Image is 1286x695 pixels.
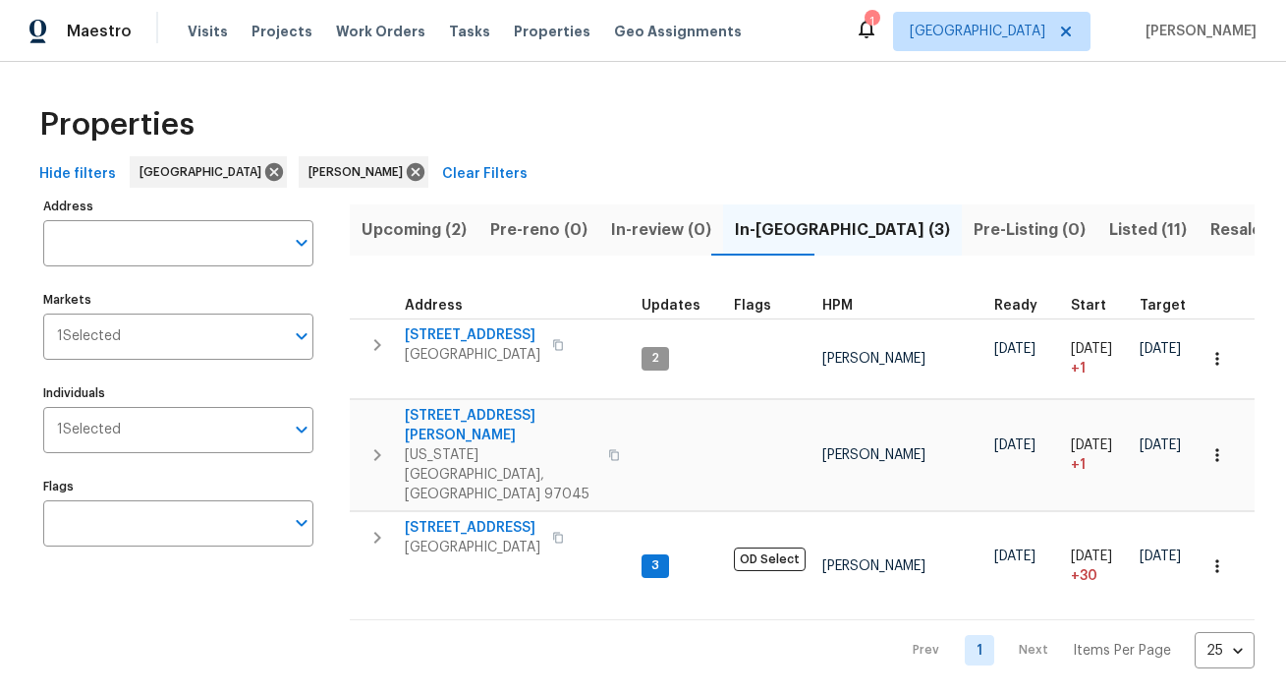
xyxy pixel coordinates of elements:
[43,387,313,399] label: Individuals
[31,156,124,193] button: Hide filters
[822,299,853,313] span: HPM
[1071,359,1086,378] span: + 1
[362,216,467,244] span: Upcoming (2)
[405,299,463,313] span: Address
[67,22,132,41] span: Maestro
[1063,512,1132,620] td: Project started 30 days late
[288,416,315,443] button: Open
[1140,299,1186,313] span: Target
[974,216,1086,244] span: Pre-Listing (0)
[1140,550,1181,563] span: [DATE]
[965,635,994,666] a: Goto page 1
[611,216,711,244] span: In-review (0)
[405,518,540,538] span: [STREET_ADDRESS]
[288,229,315,257] button: Open
[1071,299,1106,313] span: Start
[1140,438,1181,452] span: [DATE]
[336,22,425,41] span: Work Orders
[822,559,925,573] span: [PERSON_NAME]
[288,322,315,350] button: Open
[614,22,742,41] span: Geo Assignments
[643,557,667,574] span: 3
[43,294,313,306] label: Markets
[994,299,1055,313] div: Earliest renovation start date (first business day after COE or Checkout)
[734,548,806,571] span: OD Select
[642,299,700,313] span: Updates
[1071,438,1112,452] span: [DATE]
[442,162,528,187] span: Clear Filters
[434,156,535,193] button: Clear Filters
[140,162,269,182] span: [GEOGRAPHIC_DATA]
[1195,625,1255,676] div: 25
[405,325,540,345] span: [STREET_ADDRESS]
[1071,342,1112,356] span: [DATE]
[894,632,1255,668] nav: Pagination Navigation
[1140,299,1203,313] div: Target renovation project end date
[1073,641,1171,661] p: Items Per Page
[39,115,195,135] span: Properties
[130,156,287,188] div: [GEOGRAPHIC_DATA]
[57,328,121,345] span: 1 Selected
[994,342,1035,356] span: [DATE]
[822,352,925,366] span: [PERSON_NAME]
[994,438,1035,452] span: [DATE]
[405,406,596,445] span: [STREET_ADDRESS][PERSON_NAME]
[405,538,540,557] span: [GEOGRAPHIC_DATA]
[1071,455,1086,475] span: + 1
[43,201,313,212] label: Address
[405,345,540,365] span: [GEOGRAPHIC_DATA]
[1063,319,1132,399] td: Project started 1 days late
[252,22,312,41] span: Projects
[643,350,667,367] span: 2
[994,550,1035,563] span: [DATE]
[865,12,878,31] div: 1
[514,22,590,41] span: Properties
[1071,566,1097,586] span: + 30
[910,22,1045,41] span: [GEOGRAPHIC_DATA]
[288,509,315,537] button: Open
[490,216,587,244] span: Pre-reno (0)
[735,216,950,244] span: In-[GEOGRAPHIC_DATA] (3)
[39,162,116,187] span: Hide filters
[308,162,411,182] span: [PERSON_NAME]
[822,448,925,462] span: [PERSON_NAME]
[405,445,596,504] span: [US_STATE][GEOGRAPHIC_DATA], [GEOGRAPHIC_DATA] 97045
[57,422,121,438] span: 1 Selected
[734,299,771,313] span: Flags
[1071,550,1112,563] span: [DATE]
[994,299,1037,313] span: Ready
[1138,22,1257,41] span: [PERSON_NAME]
[43,481,313,492] label: Flags
[1109,216,1187,244] span: Listed (11)
[1063,400,1132,511] td: Project started 1 days late
[449,25,490,38] span: Tasks
[188,22,228,41] span: Visits
[299,156,428,188] div: [PERSON_NAME]
[1140,342,1181,356] span: [DATE]
[1071,299,1124,313] div: Actual renovation start date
